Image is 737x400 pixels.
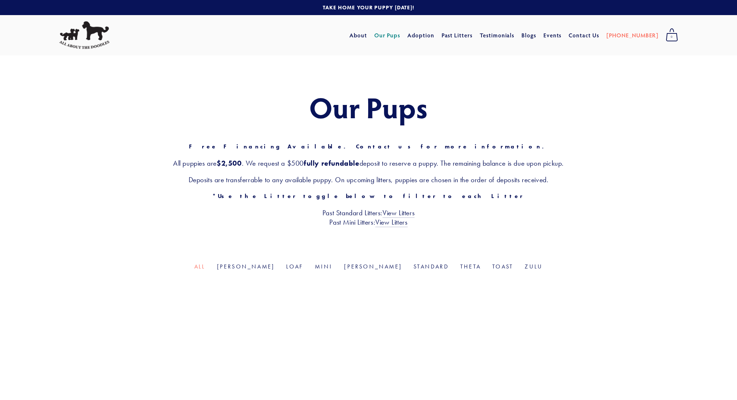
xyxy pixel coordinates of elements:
[375,218,407,227] a: View Litters
[492,263,513,270] a: Toast
[59,158,678,168] h3: All puppies are . We request a $500 deposit to reserve a puppy. The remaining balance is due upon...
[383,208,415,218] a: View Litters
[189,143,548,150] strong: Free Financing Available. Contact us for more information.
[286,263,303,270] a: Loaf
[569,29,599,42] a: Contact Us
[59,21,109,49] img: All About The Doodles
[374,29,401,42] a: Our Pups
[59,175,678,184] h3: Deposits are transferrable to any available puppy. On upcoming litters, puppies are chosen in the...
[194,263,205,270] a: All
[344,263,402,270] a: [PERSON_NAME]
[315,263,333,270] a: Mini
[442,31,473,39] a: Past Litters
[480,29,515,42] a: Testimonials
[59,91,678,123] h1: Our Pups
[413,263,449,270] a: Standard
[217,263,275,270] a: [PERSON_NAME]
[543,29,562,42] a: Events
[304,159,360,167] strong: fully refundable
[521,29,536,42] a: Blogs
[59,208,678,227] h3: Past Standard Litters: Past Mini Litters:
[666,32,678,42] span: 0
[407,29,434,42] a: Adoption
[212,193,524,199] strong: *Use the Litter toggle below to filter to each Litter
[525,263,543,270] a: Zulu
[606,29,659,42] a: [PHONE_NUMBER]
[349,29,367,42] a: About
[662,26,682,44] a: 0 items in cart
[217,159,242,167] strong: $2,500
[460,263,481,270] a: Theta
